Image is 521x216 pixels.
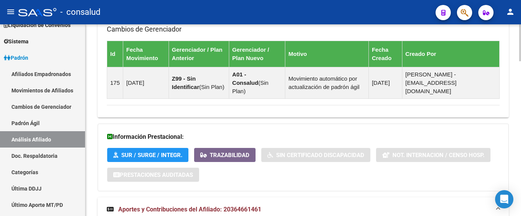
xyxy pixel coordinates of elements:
[276,152,364,159] span: Sin Certificado Discapacidad
[169,67,229,98] td: ( )
[232,79,269,94] span: Sin Plan
[123,67,169,98] td: [DATE]
[402,67,499,98] td: [PERSON_NAME] - [EMAIL_ADDRESS][DOMAIN_NAME]
[285,67,369,98] td: Movimiento automático por actualización de padrón ágil
[4,37,29,46] span: Sistema
[402,41,499,67] th: Creado Por
[6,7,15,16] mat-icon: menu
[120,172,193,178] span: Prestaciones Auditadas
[229,67,285,98] td: ( )
[285,41,369,67] th: Motivo
[172,75,199,90] strong: Z99 - Sin Identificar
[4,21,71,29] span: Liquidación de Convenios
[118,206,261,213] span: Aportes y Contribuciones del Afiliado: 20364661461
[121,152,182,159] span: SUR / SURGE / INTEGR.
[194,148,256,162] button: Trazabilidad
[210,152,249,159] span: Trazabilidad
[232,71,258,86] strong: A01 - Consalud
[107,41,123,67] th: Id
[261,148,370,162] button: Sin Certificado Discapacidad
[107,168,199,182] button: Prestaciones Auditadas
[107,132,499,142] h3: Información Prestacional:
[60,4,100,21] span: - consalud
[368,67,402,98] td: [DATE]
[376,148,490,162] button: Not. Internacion / Censo Hosp.
[368,41,402,67] th: Fecha Creado
[107,24,500,35] h3: Cambios de Gerenciador
[392,152,484,159] span: Not. Internacion / Censo Hosp.
[123,41,169,67] th: Fecha Movimiento
[495,190,513,208] div: Open Intercom Messenger
[4,54,28,62] span: Padrón
[107,67,123,98] td: 175
[169,41,229,67] th: Gerenciador / Plan Anterior
[201,84,222,90] span: Sin Plan
[506,7,515,16] mat-icon: person
[107,148,188,162] button: SUR / SURGE / INTEGR.
[229,41,285,67] th: Gerenciador / Plan Nuevo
